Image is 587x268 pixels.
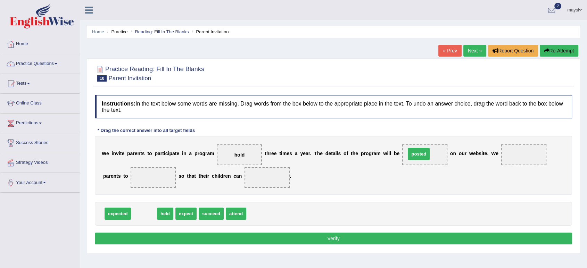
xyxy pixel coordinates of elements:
b: t [187,173,189,179]
b: a [207,151,210,156]
b: t [175,151,177,156]
b: a [191,173,194,179]
b: i [387,151,388,156]
b: t [116,173,118,179]
b: e [473,151,476,156]
b: i [206,173,207,179]
b: . [290,173,291,179]
b: b [394,151,397,156]
span: attend [226,208,246,220]
b: h [317,151,320,156]
b: a [106,173,109,179]
b: o [366,151,369,156]
button: Verify [95,233,572,244]
b: r [270,151,271,156]
span: Drop target [245,167,290,188]
b: n [138,151,141,156]
b: s [338,151,341,156]
b: i [168,151,170,156]
b: i [281,151,282,156]
b: e [303,151,306,156]
a: Success Stories [0,133,80,151]
span: expected [105,208,131,220]
button: Re-Attempt [540,45,578,57]
b: o [450,151,453,156]
b: h [189,173,192,179]
a: Reading: Fill In The Blanks [135,29,189,34]
b: a [295,151,298,156]
b: a [158,151,160,156]
b: m [210,151,214,156]
b: t [331,151,333,156]
b: p [361,151,364,156]
b: c [233,173,236,179]
b: a [236,173,239,179]
b: p [155,151,158,156]
b: i [336,151,337,156]
b: a [306,151,308,156]
b: e [203,173,206,179]
b: y [300,151,303,156]
li: Practice [105,28,127,35]
b: o [181,173,184,179]
b: p [127,151,130,156]
b: n [453,151,456,156]
b: p [169,151,172,156]
b: c [212,173,215,179]
b: e [320,151,323,156]
span: expect [175,208,197,220]
b: n [113,151,116,156]
b: t [162,151,164,156]
b: l [390,151,391,156]
b: s [179,173,181,179]
b: r [465,151,466,156]
b: t [351,151,353,156]
small: Parent Invitation [108,75,151,82]
b: a [373,151,376,156]
b: e [135,151,138,156]
b: n [114,173,117,179]
b: o [199,151,202,156]
b: i [164,151,165,156]
span: Drop target [131,167,176,188]
b: t [140,151,142,156]
b: e [328,151,331,156]
b: e [106,151,109,156]
h2: Practice Reading: Fill In The Blanks [95,64,204,82]
b: l [219,173,220,179]
span: Drop target [501,144,546,165]
b: t [199,173,200,179]
b: m [376,151,380,156]
div: * Drag the correct answer into all target fields [95,127,198,134]
b: f [347,151,348,156]
b: t [147,151,149,156]
b: r [364,151,365,156]
li: Parent Invitation [190,28,229,35]
b: T [314,151,317,156]
b: l [337,151,338,156]
b: i [481,151,483,156]
b: l [388,151,390,156]
span: Drop target [402,144,447,165]
b: e [225,173,228,179]
b: t [483,151,485,156]
b: w [383,151,387,156]
b: a [130,151,133,156]
b: c [165,151,168,156]
b: n [239,173,242,179]
b: e [355,151,358,156]
b: r [205,151,207,156]
b: h [353,151,356,156]
b: a [333,151,336,156]
b: s [479,151,481,156]
b: w [469,151,473,156]
a: Tests [0,74,80,91]
a: « Prev [438,45,461,57]
b: t [194,173,196,179]
b: e [287,151,289,156]
a: Practice Questions [0,54,80,72]
b: d [325,151,329,156]
span: hold [234,152,245,158]
b: a [189,151,192,156]
b: u [462,151,465,156]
